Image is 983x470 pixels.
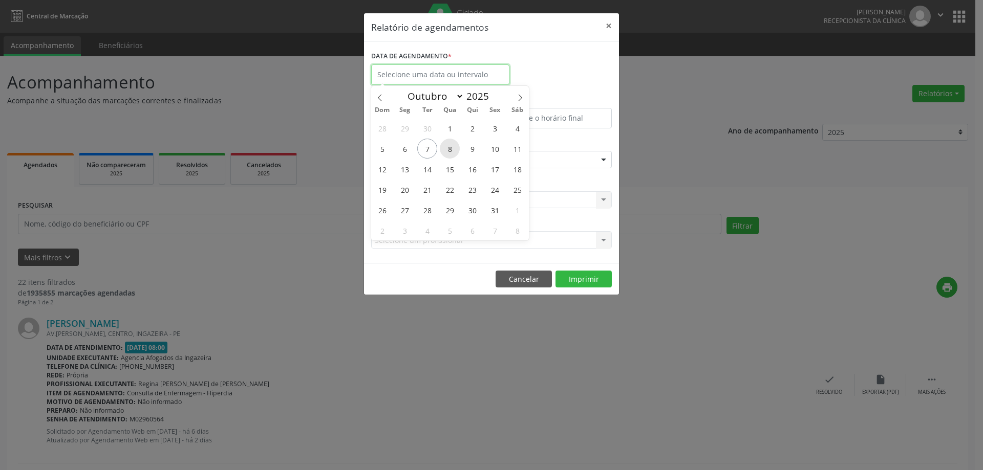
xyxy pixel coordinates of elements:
span: Novembro 7, 2025 [485,220,505,240]
span: Outubro 16, 2025 [462,159,482,179]
input: Selecione uma data ou intervalo [371,64,509,85]
span: Dom [371,107,394,114]
span: Novembro 5, 2025 [440,220,460,240]
span: Outubro 5, 2025 [372,139,392,159]
label: ATÉ [494,92,612,108]
span: Outubro 25, 2025 [507,180,527,199]
span: Novembro 1, 2025 [507,200,527,220]
span: Outubro 9, 2025 [462,139,482,159]
span: Outubro 7, 2025 [417,139,437,159]
span: Outubro 17, 2025 [485,159,505,179]
span: Outubro 8, 2025 [440,139,460,159]
span: Outubro 4, 2025 [507,118,527,138]
span: Outubro 11, 2025 [507,139,527,159]
span: Setembro 28, 2025 [372,118,392,138]
input: Selecione o horário final [494,108,612,128]
label: DATA DE AGENDAMENTO [371,49,452,64]
h5: Relatório de agendamentos [371,20,488,34]
span: Sex [484,107,506,114]
span: Ter [416,107,439,114]
span: Qui [461,107,484,114]
span: Outubro 21, 2025 [417,180,437,199]
span: Outubro 27, 2025 [395,200,415,220]
span: Sáb [506,107,529,114]
span: Outubro 1, 2025 [440,118,460,138]
span: Outubro 29, 2025 [440,200,460,220]
span: Setembro 29, 2025 [395,118,415,138]
span: Outubro 14, 2025 [417,159,437,179]
span: Outubro 22, 2025 [440,180,460,199]
span: Outubro 20, 2025 [395,180,415,199]
span: Outubro 30, 2025 [462,200,482,220]
input: Year [464,89,498,103]
span: Outubro 12, 2025 [372,159,392,179]
span: Novembro 8, 2025 [507,220,527,240]
span: Outubro 26, 2025 [372,200,392,220]
span: Outubro 6, 2025 [395,139,415,159]
span: Outubro 24, 2025 [485,180,505,199]
span: Outubro 2, 2025 [462,118,482,138]
span: Outubro 18, 2025 [507,159,527,179]
span: Novembro 6, 2025 [462,220,482,240]
span: Outubro 13, 2025 [395,159,415,179]
button: Imprimir [555,271,612,288]
span: Outubro 19, 2025 [372,180,392,199]
span: Seg [394,107,416,114]
span: Outubro 3, 2025 [485,118,505,138]
span: Novembro 4, 2025 [417,220,437,240]
span: Outubro 31, 2025 [485,200,505,220]
button: Close [599,13,619,38]
select: Month [402,89,464,103]
span: Outubro 28, 2025 [417,200,437,220]
span: Outubro 10, 2025 [485,139,505,159]
button: Cancelar [496,271,552,288]
span: Novembro 3, 2025 [395,220,415,240]
span: Novembro 2, 2025 [372,220,392,240]
span: Qua [439,107,461,114]
span: Outubro 23, 2025 [462,180,482,199]
span: Setembro 30, 2025 [417,118,437,138]
span: Outubro 15, 2025 [440,159,460,179]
